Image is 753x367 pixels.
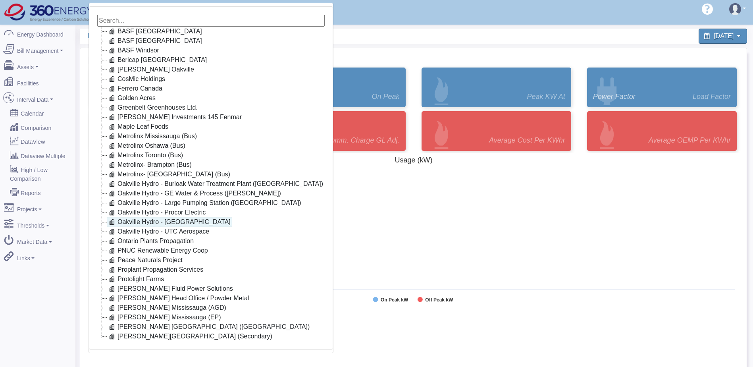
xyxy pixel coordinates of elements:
[107,274,166,284] a: Protolight Farms
[107,170,232,179] a: Metrolinx- [GEOGRAPHIC_DATA] (Bus)
[489,135,565,146] span: Average Cost Per kWhr
[107,313,223,322] a: [PERSON_NAME] Mississauga (EP)
[107,284,235,294] a: [PERSON_NAME] Fluid Power Solutions
[107,93,157,103] a: Golden Acres
[107,151,185,160] a: Metrolinx Toronto (Bus)
[97,84,325,93] li: Ferrero Canada
[107,265,205,274] a: Proplant Propagation Services
[107,189,283,198] a: Oakville Hydro - GE Water & Process ([PERSON_NAME])
[381,297,408,303] tspan: On Peak kW
[97,141,325,151] li: Metrolinx Oshawa (Bus)
[97,103,325,112] li: Greenbelt Greenhouses Ltd.
[97,160,325,170] li: Metrolinx- Brampton (Bus)
[107,131,198,141] a: Metrolinx Mississauga (Bus)
[107,236,195,246] a: Ontario Plants Propagation
[107,332,274,341] a: [PERSON_NAME][GEOGRAPHIC_DATA] (Secondary)
[372,91,399,102] span: On Peak
[97,255,325,265] li: Peace Naturals Project
[89,3,333,353] div: Select A Facility
[97,65,325,74] li: [PERSON_NAME] Oakville
[107,322,311,332] a: [PERSON_NAME] [GEOGRAPHIC_DATA] ([GEOGRAPHIC_DATA])
[97,284,325,294] li: [PERSON_NAME] Fluid Power Solutions
[97,227,325,236] li: Oakville Hydro - UTC Aerospace
[107,84,164,93] a: Ferrero Canada
[97,274,325,284] li: Protolight Farms
[97,36,325,46] li: BASF [GEOGRAPHIC_DATA]
[107,46,161,55] a: BASF Windsor
[107,179,325,189] a: Oakville Hydro - Burloak Water Treatment Plant ([GEOGRAPHIC_DATA])
[97,198,325,208] li: Oakville Hydro - Large Pumping Station ([GEOGRAPHIC_DATA])
[97,55,325,65] li: Bericap [GEOGRAPHIC_DATA]
[649,135,731,146] span: Average OEMP per kWhr
[107,227,211,236] a: Oakville Hydro - UTC Aerospace
[97,217,325,227] li: Oakville Hydro - [GEOGRAPHIC_DATA]
[107,246,210,255] a: PNUC Renewable Energy Coop
[97,151,325,160] li: Metrolinx Toronto (Bus)
[88,29,418,43] span: Daily Power Report
[97,131,325,141] li: Metrolinx Mississauga (Bus)
[97,236,325,246] li: Ontario Plants Propagation
[97,294,325,303] li: [PERSON_NAME] Head Office / Powder Metal
[593,91,636,102] span: Power Factor
[97,170,325,179] li: Metrolinx- [GEOGRAPHIC_DATA] (Bus)
[97,208,325,217] li: Oakville Hydro - Procor Electric
[107,55,208,65] a: Bericap [GEOGRAPHIC_DATA]
[97,265,325,274] li: Proplant Propagation Services
[97,246,325,255] li: PNUC Renewable Energy Coop
[107,74,167,84] a: CosMic Holdings
[97,332,325,341] li: [PERSON_NAME][GEOGRAPHIC_DATA] (Secondary)
[97,93,325,103] li: Golden Acres
[97,122,325,131] li: Maple Leaf Foods
[107,160,193,170] a: Metrolinx- Brampton (Bus)
[107,198,303,208] a: Oakville Hydro - Large Pumping Station ([GEOGRAPHIC_DATA])
[107,294,250,303] a: [PERSON_NAME] Head Office / Powder Metal
[107,255,184,265] a: Peace Naturals Project
[107,103,199,112] a: Greenbelt Greenhouses Ltd.
[714,33,734,39] span: [DATE]
[107,217,232,227] a: Oakville Hydro - [GEOGRAPHIC_DATA]
[107,36,204,46] a: BASF [GEOGRAPHIC_DATA]
[97,46,325,55] li: BASF Windsor
[107,112,243,122] a: [PERSON_NAME] Investments 145 Fenmar
[107,141,187,151] a: Metrolinx Oshawa (Bus)
[395,156,432,164] tspan: Usage (kW)
[425,297,453,303] tspan: Off Peak kW
[97,74,325,84] li: CosMic Holdings
[107,208,207,217] a: Oakville Hydro - Procor Electric
[107,303,228,313] a: [PERSON_NAME] Mississauga (AGD)
[107,122,170,131] a: Maple Leaf Foods
[97,112,325,122] li: [PERSON_NAME] Investments 145 Fenmar
[107,65,196,74] a: [PERSON_NAME] Oakville
[729,3,741,15] img: user-3.svg
[97,189,325,198] li: Oakville Hydro - GE Water & Process ([PERSON_NAME])
[693,91,731,102] span: Load Factor
[97,179,325,189] li: Oakville Hydro - Burloak Water Treatment Plant ([GEOGRAPHIC_DATA])
[107,27,204,36] a: BASF [GEOGRAPHIC_DATA]
[308,135,399,146] span: Daily Comm. Charge GL Adj.
[97,313,325,322] li: [PERSON_NAME] Mississauga (EP)
[527,91,565,102] span: Peak kW at
[97,303,325,313] li: [PERSON_NAME] Mississauga (AGD)
[97,322,325,332] li: [PERSON_NAME] [GEOGRAPHIC_DATA] ([GEOGRAPHIC_DATA])
[97,15,325,27] input: Search...
[97,27,325,36] li: BASF [GEOGRAPHIC_DATA]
